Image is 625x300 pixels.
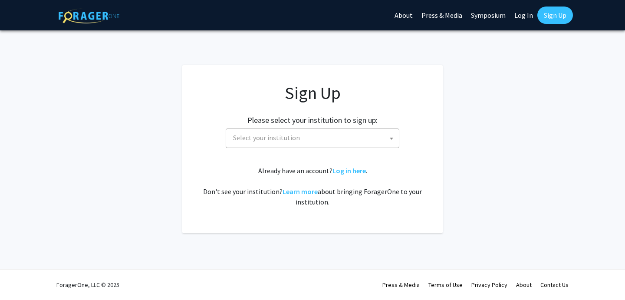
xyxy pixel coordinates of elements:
[56,270,119,300] div: ForagerOne, LLC © 2025
[540,281,569,289] a: Contact Us
[332,166,366,175] a: Log in here
[428,281,463,289] a: Terms of Use
[200,82,425,103] h1: Sign Up
[516,281,532,289] a: About
[226,129,399,148] span: Select your institution
[471,281,507,289] a: Privacy Policy
[230,129,399,147] span: Select your institution
[382,281,420,289] a: Press & Media
[200,165,425,207] div: Already have an account? . Don't see your institution? about bringing ForagerOne to your institut...
[283,187,318,196] a: Learn more about bringing ForagerOne to your institution
[537,7,573,24] a: Sign Up
[247,115,378,125] h2: Please select your institution to sign up:
[59,8,119,23] img: ForagerOne Logo
[233,133,300,142] span: Select your institution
